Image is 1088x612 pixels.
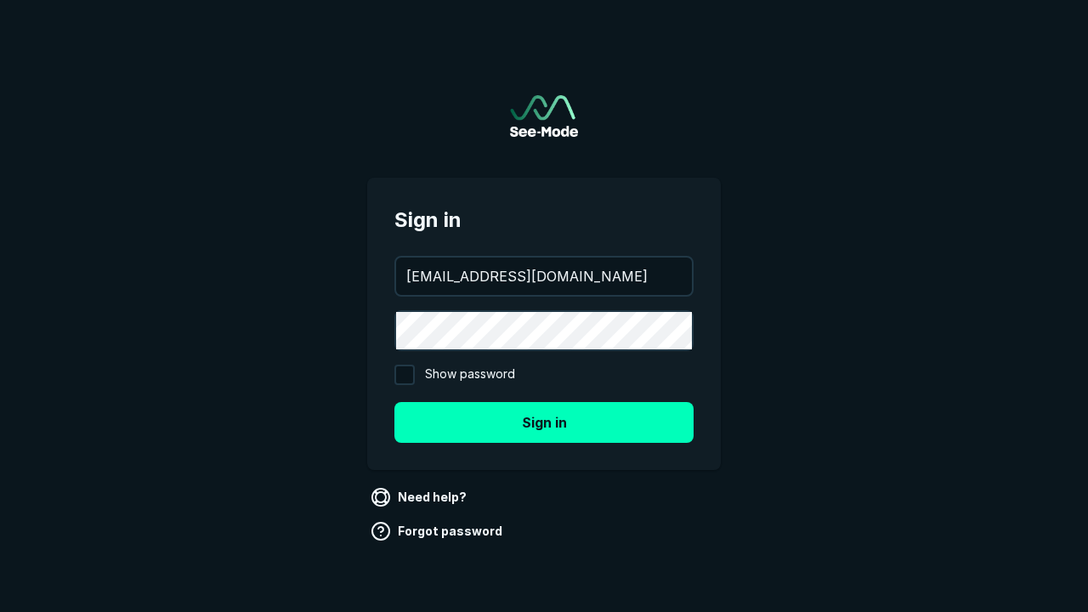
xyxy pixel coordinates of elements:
[394,205,694,235] span: Sign in
[396,258,692,295] input: your@email.com
[510,95,578,137] a: Go to sign in
[367,518,509,545] a: Forgot password
[510,95,578,137] img: See-Mode Logo
[394,402,694,443] button: Sign in
[367,484,473,511] a: Need help?
[425,365,515,385] span: Show password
